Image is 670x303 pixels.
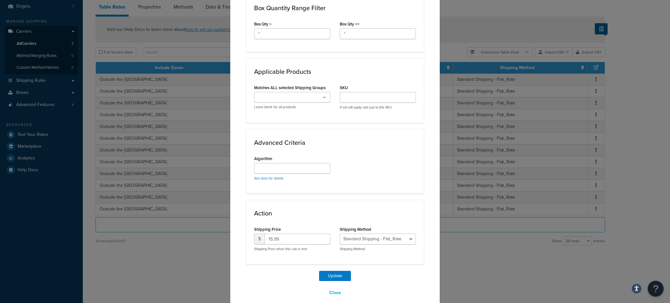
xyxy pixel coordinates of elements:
[340,247,416,251] p: Shipping Method
[254,234,265,244] span: $
[254,156,272,161] label: Algorithm
[254,85,326,90] label: Matches ALL selected Shipping Groups
[254,68,416,75] h3: Applicable Products
[340,85,348,90] label: SKU
[340,22,360,26] label: Box Qty <=
[340,227,371,232] label: Shipping Method
[254,139,416,146] h3: Advanced Criteria
[319,271,351,281] button: Update
[254,4,416,11] h3: Box Quantity Range Filter
[254,210,416,217] h3: Action
[254,247,330,251] p: Shipping Price when this rule is met
[254,105,330,109] p: Leave blank for all products
[254,22,272,26] label: Box Qty >
[254,176,283,181] a: See docs for details
[254,227,281,232] label: Shipping Price
[340,105,416,110] p: If set will apply rate just to this SKU
[325,287,345,298] button: Close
